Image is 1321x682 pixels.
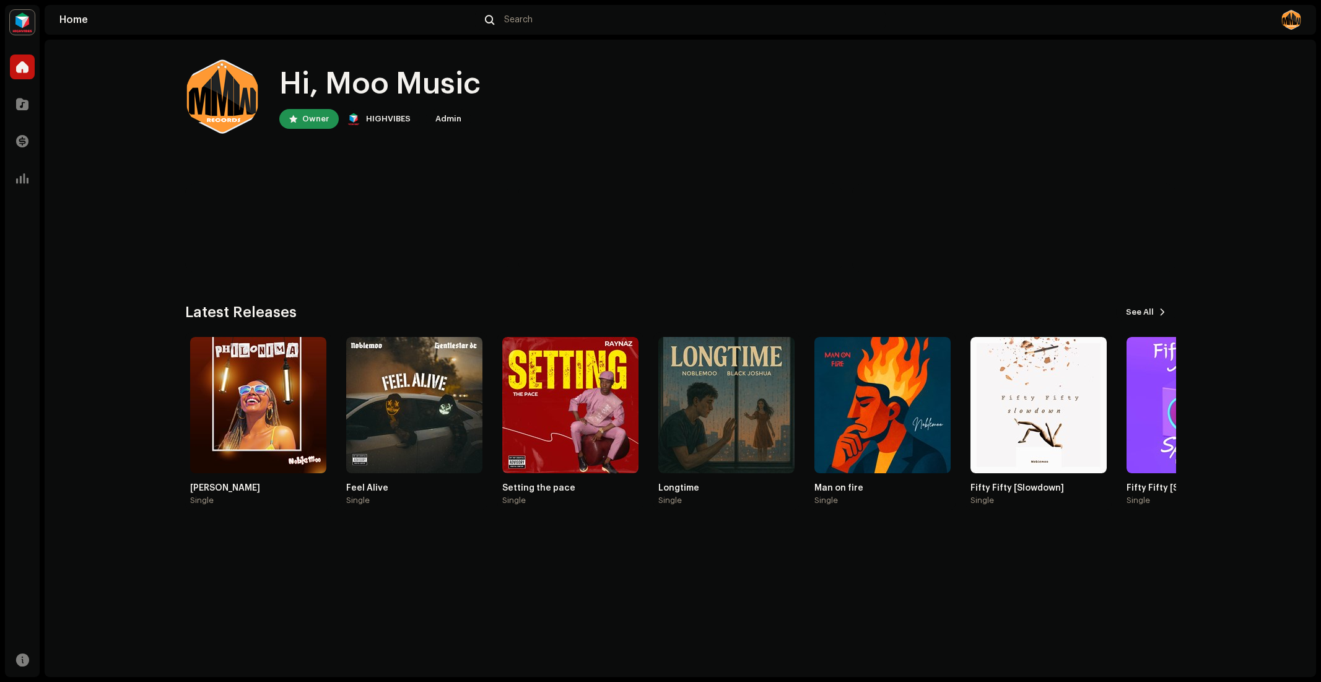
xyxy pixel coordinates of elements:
div: Hi, Moo Music [279,64,481,104]
img: 2f054cd2-2b0f-4936-8bd9-eb325d8bd1ac [346,337,482,473]
div: Admin [435,111,461,126]
span: See All [1126,300,1154,325]
img: 5290b2a3-da17-4aae-bbd0-aa57a2d171e2 [814,337,951,473]
div: Setting the pace [502,483,639,493]
div: [PERSON_NAME] [190,483,326,493]
span: Search [504,15,533,25]
img: 1ce635d4-793e-4820-a209-be047c7cfb19 [658,337,795,473]
div: Single [970,496,994,505]
div: Owner [302,111,329,126]
img: feab3aad-9b62-475c-8caf-26f15a9573ee [346,111,361,126]
div: Single [346,496,370,505]
img: 9b093aef-a43a-421f-a4b1-7788ca1070fc [185,59,259,134]
div: Single [814,496,838,505]
div: Fifty Fifty [Speedup] [1127,483,1263,493]
div: Single [1127,496,1150,505]
button: See All [1116,302,1176,322]
img: 9b093aef-a43a-421f-a4b1-7788ca1070fc [1281,10,1301,30]
img: 792507c7-9c9b-45f3-9d4a-40a65cddd4fa [190,337,326,473]
img: adb2c7ec-16a5-469e-ad17-9804dcb17e6b [502,337,639,473]
div: Home [59,15,470,25]
div: Fifty Fifty [Slowdown] [970,483,1107,493]
div: HIGHVIBES [366,111,411,126]
img: 612e498f-0ad3-4ba7-9724-df66da78529b [1127,337,1263,473]
div: Longtime [658,483,795,493]
div: Single [658,496,682,505]
div: Man on fire [814,483,951,493]
h3: Latest Releases [185,302,297,322]
div: Single [190,496,214,505]
img: feab3aad-9b62-475c-8caf-26f15a9573ee [10,10,35,35]
div: Single [502,496,526,505]
img: acec0b8a-1163-4a76-81fa-a26a1c964612 [970,337,1107,473]
div: Feel Alive [346,483,482,493]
